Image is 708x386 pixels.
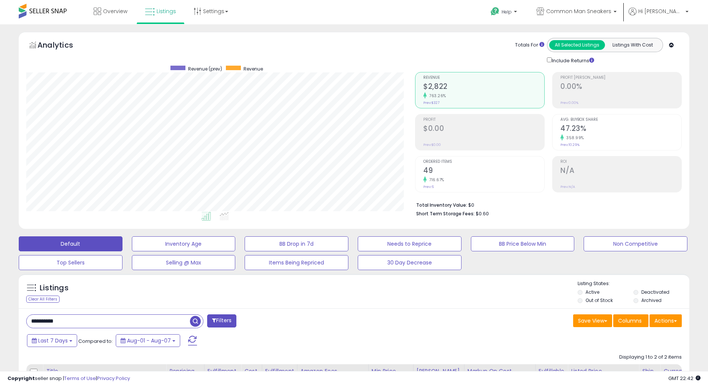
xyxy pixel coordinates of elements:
[541,56,603,65] div: Include Returns
[26,296,60,303] div: Clear All Filters
[19,255,122,270] button: Top Sellers
[97,375,130,382] a: Privacy Policy
[560,124,681,134] h2: 47.23%
[423,82,544,92] h2: $2,822
[605,40,660,50] button: Listings With Cost
[265,367,294,383] div: Fulfillment Cost
[64,375,96,382] a: Terms of Use
[46,367,163,375] div: Title
[586,289,599,295] label: Active
[372,367,410,375] div: Min Price
[132,236,236,251] button: Inventory Age
[416,210,475,217] b: Short Term Storage Fees:
[27,334,77,347] button: Last 7 Days
[485,1,524,24] a: Help
[423,143,441,147] small: Prev: $0.00
[560,118,681,122] span: Avg. Buybox Share
[78,338,113,345] span: Compared to:
[468,367,532,375] div: Markup on Cost
[208,367,238,375] div: Fulfillment
[300,367,365,375] div: Amazon Fees
[244,367,259,375] div: Cost
[245,255,348,270] button: Items Being Repriced
[663,367,702,383] div: Current Buybox Price
[40,283,69,293] h5: Listings
[38,337,68,344] span: Last 7 Days
[502,9,512,15] span: Help
[584,236,687,251] button: Non Competitive
[560,82,681,92] h2: 0.00%
[515,42,544,49] div: Totals For
[245,236,348,251] button: BB Drop in 7d
[641,297,662,303] label: Archived
[549,40,605,50] button: All Selected Listings
[560,101,578,105] small: Prev: 0.00%
[423,118,544,122] span: Profit
[423,101,439,105] small: Prev: $327
[417,367,461,375] div: [PERSON_NAME]
[476,210,489,217] span: $0.60
[571,367,636,375] div: Listed Price
[7,375,130,382] div: seller snap | |
[641,289,669,295] label: Deactivated
[490,7,500,16] i: Get Help
[19,236,122,251] button: Default
[427,93,446,99] small: 763.26%
[7,375,35,382] strong: Copyright
[423,160,544,164] span: Ordered Items
[546,8,611,15] span: Common Man Sneakers
[358,255,462,270] button: 30 Day Decrease
[243,66,263,72] span: Revenue
[560,185,575,189] small: Prev: N/A
[188,66,222,72] span: Revenue (prev)
[560,76,681,80] span: Profit [PERSON_NAME]
[539,367,565,383] div: Fulfillable Quantity
[560,160,681,164] span: ROI
[423,76,544,80] span: Revenue
[638,8,683,15] span: Hi [PERSON_NAME]
[471,236,575,251] button: BB Price Below Min
[103,8,127,15] span: Overview
[132,255,236,270] button: Selling @ Max
[560,143,580,147] small: Prev: 10.29%
[207,314,236,327] button: Filters
[668,375,701,382] span: 2025-08-15 22:42 GMT
[573,314,612,327] button: Save View
[127,337,171,344] span: Aug-01 - Aug-07
[423,185,434,189] small: Prev: 6
[169,367,201,375] div: Repricing
[358,236,462,251] button: Needs to Reprice
[37,40,88,52] h5: Analytics
[560,166,681,176] h2: N/A
[613,314,648,327] button: Columns
[157,8,176,15] span: Listings
[423,166,544,176] h2: 49
[423,124,544,134] h2: $0.00
[618,317,642,324] span: Columns
[427,177,444,183] small: 716.67%
[116,334,180,347] button: Aug-01 - Aug-07
[416,202,467,208] b: Total Inventory Value:
[650,314,682,327] button: Actions
[629,8,689,24] a: Hi [PERSON_NAME]
[642,367,657,383] div: Ship Price
[586,297,613,303] label: Out of Stock
[619,354,682,361] div: Displaying 1 to 2 of 2 items
[578,280,689,287] p: Listing States:
[416,200,676,209] li: $0
[564,135,584,141] small: 358.99%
